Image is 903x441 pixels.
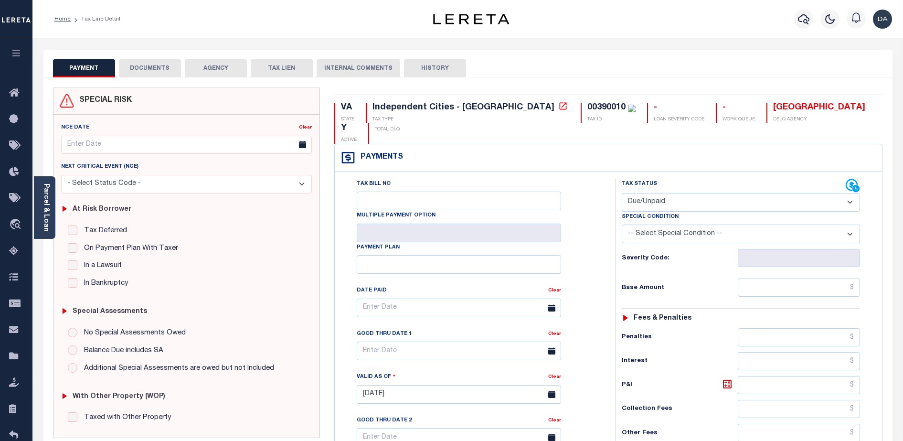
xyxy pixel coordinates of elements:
[357,417,412,425] label: Good Thru Date 2
[548,418,561,423] a: Clear
[9,219,24,231] i: travel_explore
[628,105,636,112] img: check-icon-green.svg
[587,116,636,123] p: TAX ID
[622,213,679,221] label: Special Condition
[357,287,387,295] label: Date Paid
[73,308,147,316] h6: Special Assessments
[357,330,412,338] label: Good Thru Date 1
[357,244,400,252] label: Payment Plan
[873,10,892,29] img: svg+xml;base64,PHN2ZyB4bWxucz0iaHR0cDovL3d3dy53My5vcmcvMjAwMC9zdmciIHBvaW50ZXItZXZlbnRzPSJub25lIi...
[622,255,738,262] h6: Severity Code:
[738,352,860,370] input: $
[738,376,860,394] input: $
[404,59,466,77] button: HISTORY
[654,116,704,123] p: LOAN SEVERITY CODE
[357,342,561,360] input: Enter Date
[738,328,860,346] input: $
[79,278,128,289] label: In Bankruptcy
[773,103,865,113] div: [GEOGRAPHIC_DATA]
[119,59,181,77] button: DOCUMENTS
[372,116,569,123] p: TAX TYPE
[53,59,115,77] button: PAYMENT
[372,103,554,112] div: Independent Cities - [GEOGRAPHIC_DATA]
[548,375,561,379] a: Clear
[73,393,165,401] h6: with Other Property (WOP)
[79,226,127,237] label: Tax Deferred
[61,124,89,132] label: NCE Date
[79,363,274,374] label: Additional Special Assessments are owed but not Included
[622,405,738,413] h6: Collection Fees
[341,116,354,123] p: STATE
[375,126,400,133] p: TOTAL DLQ
[622,284,738,292] h6: Base Amount
[357,372,396,381] label: Valid as Of
[622,180,657,188] label: Tax Status
[548,288,561,293] a: Clear
[433,14,510,24] img: logo-dark.svg
[61,136,312,154] input: Enter Date
[634,314,691,323] h6: Fees & Penalties
[71,15,120,23] li: Tax Line Detail
[357,299,561,317] input: Enter Date
[622,378,738,392] h6: P&I
[356,153,403,162] h4: Payments
[738,400,860,418] input: $
[622,333,738,341] h6: Penalties
[79,243,178,254] label: On Payment Plan With Taxer
[622,430,738,437] h6: Other Fees
[722,116,755,123] p: WORK QUEUE
[251,59,313,77] button: TAX LIEN
[587,103,626,112] div: 00390010
[79,412,171,423] label: Taxed with Other Property
[341,137,357,144] p: ACTIVE
[654,103,704,113] div: -
[79,260,122,271] label: In a Lawsuit
[622,357,738,365] h6: Interest
[73,205,131,214] h6: At Risk Borrower
[773,116,865,123] p: DELQ AGENCY
[722,103,755,113] div: -
[317,59,400,77] button: INTERNAL COMMENTS
[42,183,49,232] a: Parcel & Loan
[54,16,71,22] a: Home
[738,279,860,297] input: $
[357,385,561,404] input: Enter Date
[185,59,247,77] button: AGENCY
[299,125,312,130] a: Clear
[357,212,436,220] label: Multiple Payment Option
[341,123,357,134] div: Y
[79,345,163,356] label: Balance Due includes SA
[74,96,132,105] h4: SPECIAL RISK
[341,103,354,113] div: VA
[79,328,186,339] label: No Special Assessments Owed
[357,180,391,188] label: Tax Bill No
[61,163,138,171] label: Next Critical Event (NCE)
[548,332,561,336] a: Clear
